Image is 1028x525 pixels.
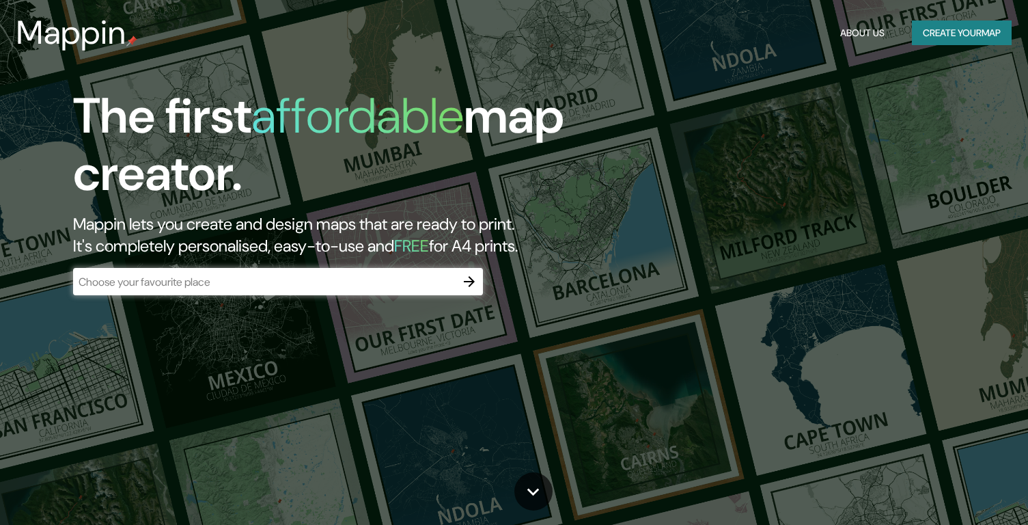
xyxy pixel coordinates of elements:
h1: affordable [251,84,464,148]
h2: Mappin lets you create and design maps that are ready to print. It's completely personalised, eas... [73,213,587,257]
iframe: Help widget launcher [906,472,1013,510]
button: About Us [835,21,890,46]
button: Create yourmap [912,21,1012,46]
img: mappin-pin [126,36,137,46]
h5: FREE [394,235,429,256]
h1: The first map creator. [73,87,587,213]
h3: Mappin [16,14,126,52]
input: Choose your favourite place [73,274,456,290]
